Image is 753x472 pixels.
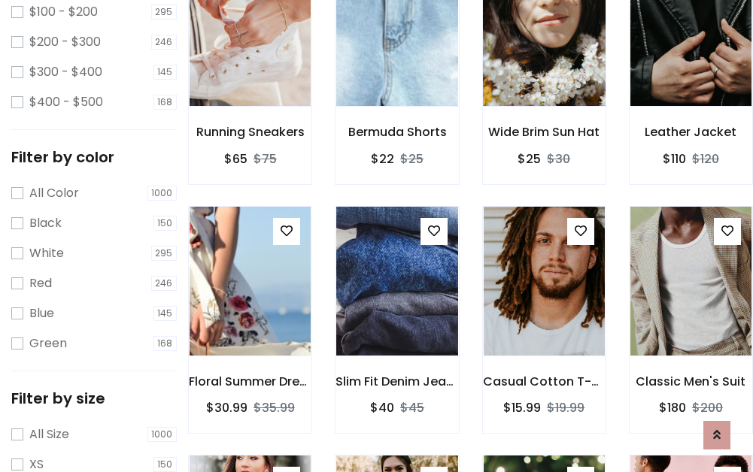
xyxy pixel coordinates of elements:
del: $120 [692,150,719,168]
span: 150 [153,216,178,231]
h6: Leather Jacket [630,125,752,139]
span: 295 [151,246,178,261]
h6: $22 [371,152,394,166]
label: All Color [29,184,79,202]
h5: Filter by size [11,389,177,407]
span: 145 [153,65,178,80]
h6: $110 [663,152,686,166]
del: $35.99 [254,399,295,416]
del: $19.99 [547,399,584,416]
span: 295 [151,5,178,20]
span: 1000 [147,427,178,442]
del: $45 [400,399,424,416]
del: $25 [400,150,424,168]
label: $100 - $200 [29,3,98,21]
h5: Filter by color [11,148,177,166]
label: $300 - $400 [29,63,102,81]
del: $75 [254,150,277,168]
h6: $65 [224,152,247,166]
h6: Wide Brim Sun Hat [483,125,606,139]
label: $200 - $300 [29,33,101,51]
span: 246 [151,276,178,291]
del: $200 [692,399,723,416]
span: 168 [153,336,178,351]
h6: Classic Men's Suit [630,374,752,389]
h6: Casual Cotton T-Shirt [483,374,606,389]
span: 1000 [147,186,178,201]
h6: $30.99 [206,401,247,415]
span: 168 [153,95,178,110]
h6: $15.99 [503,401,541,415]
label: Black [29,214,62,232]
del: $30 [547,150,570,168]
label: Green [29,334,67,352]
h6: $180 [659,401,686,415]
label: Blue [29,304,54,322]
h6: $25 [518,152,541,166]
h6: Running Sneakers [189,125,311,139]
h6: Slim Fit Denim Jeans [336,374,458,389]
span: 145 [153,306,178,321]
span: 150 [153,457,178,472]
h6: $40 [370,401,394,415]
label: White [29,244,64,262]
h6: Bermuda Shorts [336,125,458,139]
label: Red [29,274,52,292]
h6: Floral Summer Dress [189,374,311,389]
span: 246 [151,35,178,50]
label: $400 - $500 [29,93,103,111]
label: All Size [29,425,69,443]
